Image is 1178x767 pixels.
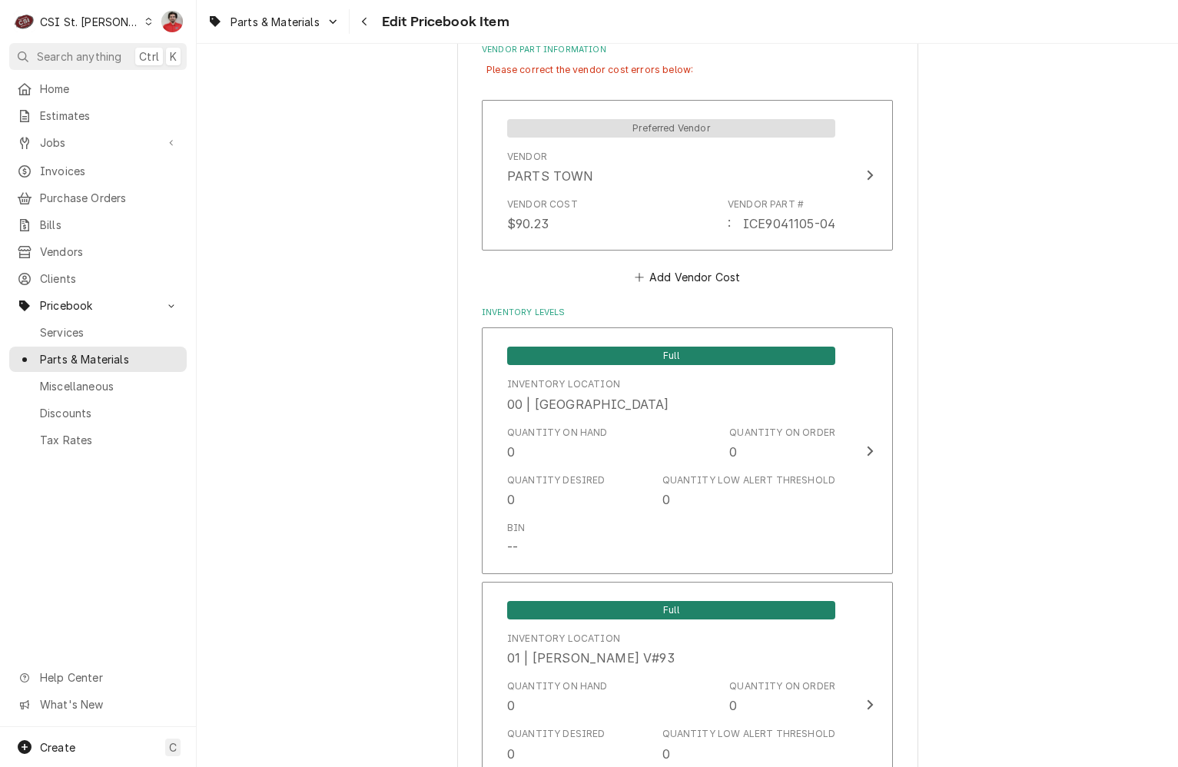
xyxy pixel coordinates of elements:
[662,473,835,487] div: Quantity Low Alert Threshold
[231,14,320,30] span: Parts & Materials
[507,167,594,185] div: PARTS TOWN
[40,108,179,124] span: Estimates
[37,48,121,65] span: Search anything
[507,727,606,741] div: Quantity Desired
[40,324,179,340] span: Services
[507,727,606,762] div: Quantity Desired
[507,443,515,461] div: 0
[728,198,835,233] div: Vendor Part #
[40,14,140,30] div: CSI St. [PERSON_NAME]
[482,100,893,251] button: Update Vendor Part Cost
[507,538,518,556] div: --
[40,378,179,394] span: Miscellaneous
[662,745,670,763] div: 0
[161,11,183,32] div: NF
[9,266,187,291] a: Clients
[507,679,608,715] div: Quantity on Hand
[729,679,835,715] div: Quantity on Order
[40,297,156,314] span: Pricebook
[507,345,835,365] div: Full
[482,44,893,288] div: Vendor Part Information
[507,473,606,509] div: Quantity Desired
[507,198,578,211] div: Vendor Cost
[729,426,835,440] div: Quantity on Order
[507,119,835,138] span: Preferred Vendor
[9,427,187,453] a: Tax Rates
[9,76,187,101] a: Home
[40,741,75,754] span: Create
[507,395,669,413] div: 00 | [GEOGRAPHIC_DATA]
[9,158,187,184] a: Invoices
[40,351,179,367] span: Parts & Materials
[507,679,608,693] div: Quantity on Hand
[507,632,620,646] div: Inventory Location
[40,190,179,206] span: Purchase Orders
[40,432,179,448] span: Tax Rates
[482,327,893,574] button: Update Inventory Level
[9,185,187,211] a: Purchase Orders
[9,665,187,690] a: Go to Help Center
[14,11,35,32] div: CSI St. Louis's Avatar
[40,81,179,97] span: Home
[729,696,737,715] div: 0
[482,307,893,319] label: Inventory Levels
[728,214,835,233] div: : ICE9041105-04
[662,473,835,509] div: Quantity Low Alert Threshold
[507,745,515,763] div: 0
[507,473,606,487] div: Quantity Desired
[40,244,179,260] span: Vendors
[662,727,835,741] div: Quantity Low Alert Threshold
[40,405,179,421] span: Discounts
[507,198,578,233] div: Vendor Cost
[9,347,187,372] a: Parts & Materials
[729,426,835,461] div: Quantity on Order
[9,130,187,155] a: Go to Jobs
[170,48,177,65] span: K
[201,9,346,35] a: Go to Parts & Materials
[662,490,670,509] div: 0
[9,239,187,264] a: Vendors
[169,739,177,755] span: C
[14,11,35,32] div: C
[9,374,187,399] a: Miscellaneous
[507,150,594,185] div: Vendor
[507,426,608,440] div: Quantity on Hand
[377,12,509,32] span: Edit Pricebook Item
[507,490,515,509] div: 0
[507,599,835,619] div: Full
[482,58,893,82] div: Field Errors
[507,426,608,461] div: Quantity on Hand
[40,669,178,686] span: Help Center
[9,103,187,128] a: Estimates
[9,692,187,717] a: Go to What's New
[507,118,835,138] div: Preferred Vendor
[9,43,187,70] button: Search anythingCtrlK
[40,217,179,233] span: Bills
[161,11,183,32] div: Nicholas Faubert's Avatar
[507,632,675,667] div: Location
[507,150,547,164] div: Vendor
[9,293,187,318] a: Go to Pricebook
[353,9,377,34] button: Navigate back
[632,266,743,287] button: Add Vendor Cost
[729,443,737,461] div: 0
[662,727,835,762] div: Quantity Low Alert Threshold
[507,347,835,365] span: Full
[507,601,835,619] span: Full
[728,198,804,211] div: Vendor Part #
[507,377,669,413] div: Location
[507,649,675,667] div: 01 | [PERSON_NAME] V#93
[9,400,187,426] a: Discounts
[507,214,549,233] div: $90.23
[139,48,159,65] span: Ctrl
[40,134,156,151] span: Jobs
[9,320,187,345] a: Services
[40,271,179,287] span: Clients
[507,696,515,715] div: 0
[507,521,525,535] div: Bin
[9,212,187,237] a: Bills
[40,163,179,179] span: Invoices
[507,377,620,391] div: Inventory Location
[40,696,178,712] span: What's New
[507,521,525,556] div: Bin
